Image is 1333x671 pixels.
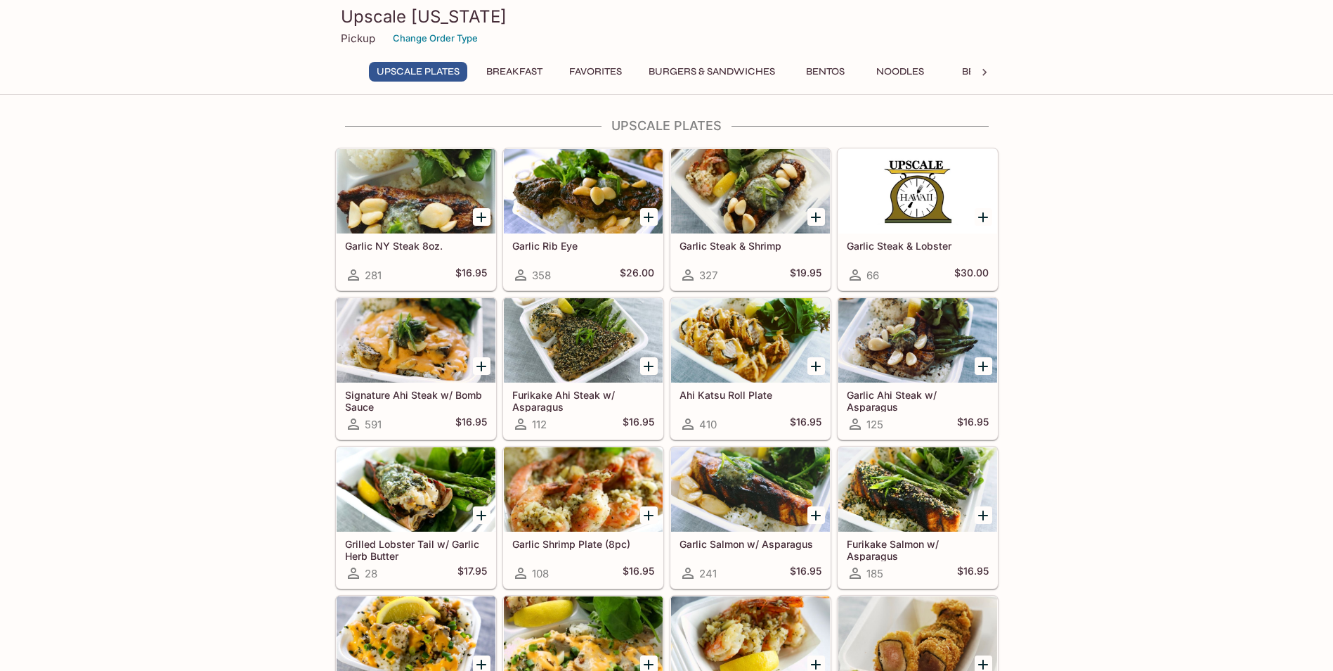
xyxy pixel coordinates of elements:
[623,416,654,433] h5: $16.95
[954,267,989,283] h5: $30.00
[640,506,658,524] button: Add Garlic Shrimp Plate (8pc)
[369,62,467,82] button: UPSCALE Plates
[336,298,496,440] a: Signature Ahi Steak w/ Bomb Sauce591$16.95
[455,267,487,283] h5: $16.95
[670,447,831,589] a: Garlic Salmon w/ Asparagus241$16.95
[957,416,989,433] h5: $16.95
[337,298,495,383] div: Signature Ahi Steak w/ Bomb Sauce
[532,567,549,580] span: 108
[699,418,717,431] span: 410
[341,6,993,27] h3: Upscale [US_STATE]
[512,389,654,412] h5: Furikake Ahi Steak w/ Asparagus
[975,208,992,226] button: Add Garlic Steak & Lobster
[532,418,547,431] span: 112
[365,418,382,431] span: 591
[345,389,487,412] h5: Signature Ahi Steak w/ Bomb Sauce
[794,62,857,82] button: Bentos
[679,389,821,401] h5: Ahi Katsu Roll Plate
[975,506,992,524] button: Add Furikake Salmon w/ Asparagus
[838,148,998,290] a: Garlic Steak & Lobster66$30.00
[838,149,997,234] div: Garlic Steak & Lobster
[975,357,992,375] button: Add Garlic Ahi Steak w/ Asparagus
[679,240,821,252] h5: Garlic Steak & Shrimp
[504,447,663,532] div: Garlic Shrimp Plate (8pc)
[671,447,830,532] div: Garlic Salmon w/ Asparagus
[790,416,821,433] h5: $16.95
[473,506,490,524] button: Add Grilled Lobster Tail w/ Garlic Herb Butter
[365,269,382,282] span: 281
[341,32,375,45] p: Pickup
[866,567,883,580] span: 185
[957,565,989,582] h5: $16.95
[504,298,663,383] div: Furikake Ahi Steak w/ Asparagus
[807,208,825,226] button: Add Garlic Steak & Shrimp
[838,298,998,440] a: Garlic Ahi Steak w/ Asparagus125$16.95
[479,62,550,82] button: Breakfast
[640,208,658,226] button: Add Garlic Rib Eye
[336,148,496,290] a: Garlic NY Steak 8oz.281$16.95
[847,240,989,252] h5: Garlic Steak & Lobster
[337,149,495,234] div: Garlic NY Steak 8oz.
[561,62,630,82] button: Favorites
[620,267,654,283] h5: $26.00
[532,269,551,282] span: 358
[336,447,496,589] a: Grilled Lobster Tail w/ Garlic Herb Butter28$17.95
[699,269,717,282] span: 327
[640,357,658,375] button: Add Furikake Ahi Steak w/ Asparagus
[943,62,1006,82] button: Beef
[337,447,495,532] div: Grilled Lobster Tail w/ Garlic Herb Butter
[641,62,783,82] button: Burgers & Sandwiches
[790,565,821,582] h5: $16.95
[386,27,484,49] button: Change Order Type
[670,298,831,440] a: Ahi Katsu Roll Plate410$16.95
[457,565,487,582] h5: $17.95
[869,62,932,82] button: Noodles
[838,447,997,532] div: Furikake Salmon w/ Asparagus
[504,149,663,234] div: Garlic Rib Eye
[335,118,999,134] h4: UPSCALE Plates
[838,298,997,383] div: Garlic Ahi Steak w/ Asparagus
[345,538,487,561] h5: Grilled Lobster Tail w/ Garlic Herb Butter
[503,447,663,589] a: Garlic Shrimp Plate (8pc)108$16.95
[512,240,654,252] h5: Garlic Rib Eye
[866,418,883,431] span: 125
[623,565,654,582] h5: $16.95
[455,416,487,433] h5: $16.95
[847,389,989,412] h5: Garlic Ahi Steak w/ Asparagus
[699,567,717,580] span: 241
[473,357,490,375] button: Add Signature Ahi Steak w/ Bomb Sauce
[671,298,830,383] div: Ahi Katsu Roll Plate
[365,567,377,580] span: 28
[345,240,487,252] h5: Garlic NY Steak 8oz.
[807,506,825,524] button: Add Garlic Salmon w/ Asparagus
[512,538,654,550] h5: Garlic Shrimp Plate (8pc)
[503,298,663,440] a: Furikake Ahi Steak w/ Asparagus112$16.95
[671,149,830,234] div: Garlic Steak & Shrimp
[473,208,490,226] button: Add Garlic NY Steak 8oz.
[807,357,825,375] button: Add Ahi Katsu Roll Plate
[847,538,989,561] h5: Furikake Salmon w/ Asparagus
[679,538,821,550] h5: Garlic Salmon w/ Asparagus
[866,269,879,282] span: 66
[503,148,663,290] a: Garlic Rib Eye358$26.00
[670,148,831,290] a: Garlic Steak & Shrimp327$19.95
[838,447,998,589] a: Furikake Salmon w/ Asparagus185$16.95
[790,267,821,283] h5: $19.95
